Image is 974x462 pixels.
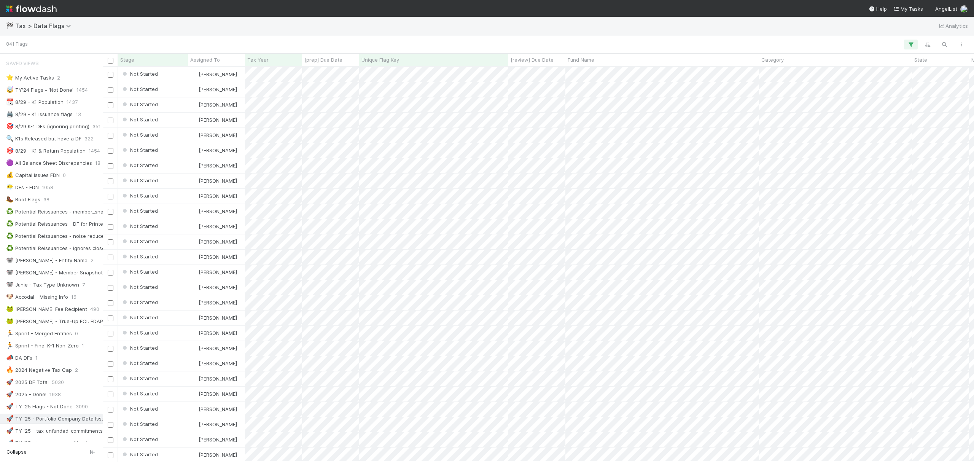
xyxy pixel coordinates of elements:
img: avatar_d45d11ee-0024-4901-936f-9df0a9cc3b4e.png [191,284,197,290]
div: Capital Issues FDN [6,170,60,180]
span: 1 [82,341,84,350]
span: Collapse [6,449,27,456]
input: Toggle Row Selected [108,194,113,199]
span: 🥾 [6,196,14,202]
img: avatar_d45d11ee-0024-4901-936f-9df0a9cc3b4e.png [191,345,197,351]
input: Toggle Row Selected [108,118,113,123]
div: Help [869,5,887,13]
span: [prep] Due Date [304,56,342,64]
div: 2025 - Done! [6,390,46,399]
div: [PERSON_NAME] [191,253,237,261]
div: Not Started [121,222,158,230]
span: 🔥 [6,366,14,373]
span: [PERSON_NAME] [199,102,237,108]
span: 🐸 [6,318,14,324]
img: avatar_d45d11ee-0024-4901-936f-9df0a9cc3b4e.png [191,300,197,306]
div: Not Started [121,253,158,260]
span: 🐸 [6,306,14,312]
div: TY '25 - tax_unfunded_commitments_remaining [6,426,129,436]
span: 😶‍🌫️ [6,184,14,190]
div: Junie - Tax Type Unknown [6,280,79,290]
span: Stage [120,56,134,64]
span: 1058 [42,183,53,192]
span: Not Started [121,314,158,320]
span: 🚀 [6,415,14,422]
span: 0 [75,329,78,338]
input: Toggle Row Selected [108,331,113,336]
div: Not Started [121,374,158,382]
span: 📆 [6,99,14,105]
span: 🖨️ [6,111,14,117]
small: 841 Flags [6,41,28,48]
div: Not Started [121,146,158,154]
input: Toggle Row Selected [108,315,113,321]
span: [PERSON_NAME] [199,300,237,306]
img: avatar_d45d11ee-0024-4901-936f-9df0a9cc3b4e.png [191,376,197,382]
div: [PERSON_NAME] [191,192,237,200]
span: 📣 [6,354,14,361]
span: 🐨 [6,269,14,276]
div: [PERSON_NAME] [191,329,237,337]
span: 🎯 [6,123,14,129]
span: 🚀 [6,379,14,385]
div: 8/29 - K1 issuance flags [6,110,73,119]
img: avatar_d45d11ee-0024-4901-936f-9df0a9cc3b4e.png [191,330,197,336]
div: [PERSON_NAME] [191,131,237,139]
span: [PERSON_NAME] [199,391,237,397]
img: avatar_d45d11ee-0024-4901-936f-9df0a9cc3b4e.png [191,406,197,412]
div: TY '25 - Portfolio Company Data Issues [6,414,110,424]
span: ♻️ [6,233,14,239]
span: 🚀 [6,427,14,434]
div: [PERSON_NAME] [191,299,237,306]
span: [PERSON_NAME] [199,376,237,382]
span: Not Started [121,223,158,229]
div: [PERSON_NAME] [191,177,237,185]
div: Accodal - Missing Info [6,292,68,302]
div: [PERSON_NAME] [191,207,237,215]
span: Not Started [121,71,158,77]
img: avatar_d45d11ee-0024-4901-936f-9df0a9cc3b4e.png [191,360,197,366]
img: avatar_d45d11ee-0024-4901-936f-9df0a9cc3b4e.png [191,102,197,108]
span: Category [761,56,784,64]
div: Not Started [121,85,158,93]
div: 2024 Negative Tax Cap [6,365,72,375]
span: Not Started [121,116,158,123]
input: Toggle Row Selected [108,300,113,306]
div: [PERSON_NAME] [191,101,237,108]
img: avatar_d45d11ee-0024-4901-936f-9df0a9cc3b4e.png [191,254,197,260]
div: Not Started [121,314,158,321]
div: [PERSON_NAME] [191,421,237,428]
div: Not Started [121,237,158,245]
img: avatar_d45d11ee-0024-4901-936f-9df0a9cc3b4e.png [191,147,197,153]
span: 1437 [67,97,78,107]
img: avatar_d45d11ee-0024-4901-936f-9df0a9cc3b4e.png [191,86,197,92]
input: Toggle Row Selected [108,224,113,230]
img: avatar_d45d11ee-0024-4901-936f-9df0a9cc3b4e.png [191,132,197,138]
div: [PERSON_NAME] - True-Up ECI, FDAP, Carry [6,317,119,326]
img: avatar_d45d11ee-0024-4901-936f-9df0a9cc3b4e.png [191,437,197,443]
input: Toggle Row Selected [108,346,113,352]
div: My Active Tasks [6,73,54,83]
img: logo-inverted-e16ddd16eac7371096b0.svg [6,2,57,15]
input: Toggle Row Selected [108,437,113,443]
div: Not Started [121,283,158,291]
span: ♻️ [6,245,14,251]
div: Not Started [121,298,158,306]
input: Toggle All Rows Selected [108,58,113,64]
div: Not Started [121,451,158,458]
span: 7 [82,280,85,290]
div: TY '25 Flags - Not Done [6,402,73,411]
div: [PERSON_NAME] - Member Snapshots [6,268,105,277]
span: Not Started [121,86,158,92]
div: [PERSON_NAME] [191,405,237,413]
div: Not Started [121,268,158,276]
div: [PERSON_NAME] [191,436,237,443]
span: 🎯 [6,147,14,154]
input: Toggle Row Selected [108,255,113,260]
span: 13 [76,110,81,119]
span: Not Started [121,421,158,427]
div: 8/29 K-1 DFs (ignoring printing) [6,122,89,131]
span: 1454 [76,85,88,95]
div: 8/29 - K1 Population [6,97,64,107]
